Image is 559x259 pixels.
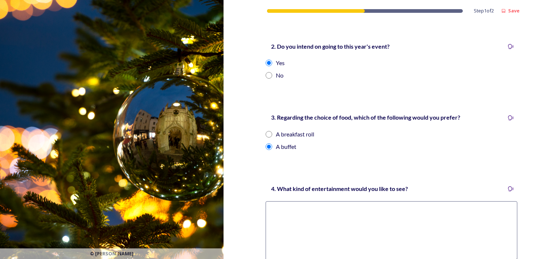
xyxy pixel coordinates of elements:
[271,114,460,121] strong: 3. Regarding the choice of food, which of the following would you prefer?
[508,7,519,14] strong: Save
[276,130,314,139] div: A breakfast roll
[276,142,296,151] div: A buffet
[90,250,134,257] span: © [PERSON_NAME]
[276,59,285,67] div: Yes
[474,7,494,14] span: Step 1 of 2
[276,71,284,80] div: No
[271,43,390,50] strong: 2. Do you intend on going to this year's event?
[271,185,408,192] strong: 4. What kind of entertainment would you like to see?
